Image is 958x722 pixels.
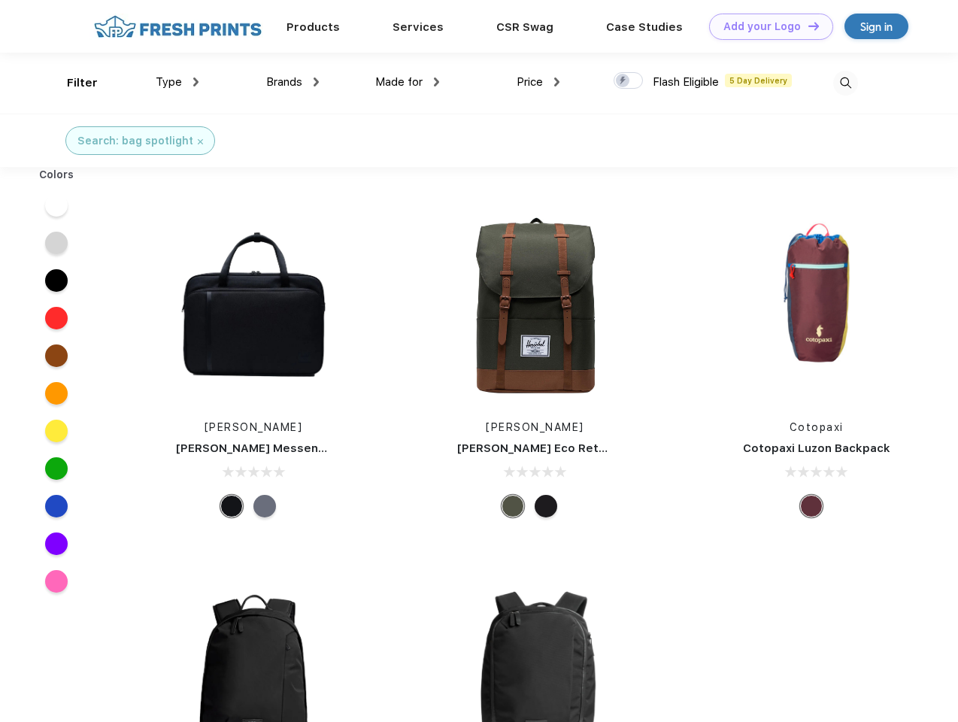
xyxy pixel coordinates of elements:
img: dropdown.png [554,77,559,86]
div: Colors [28,167,86,183]
div: Surprise [800,495,823,517]
span: Brands [266,75,302,89]
a: Cotopaxi Luzon Backpack [743,441,890,455]
a: [PERSON_NAME] [205,421,303,433]
span: 5 Day Delivery [725,74,792,87]
img: filter_cancel.svg [198,139,203,144]
div: Black [220,495,243,517]
img: func=resize&h=266 [435,205,635,405]
div: Black [535,495,557,517]
a: [PERSON_NAME] [486,421,584,433]
img: dropdown.png [434,77,439,86]
img: dropdown.png [314,77,319,86]
img: dropdown.png [193,77,199,86]
div: Raven Crosshatch [253,495,276,517]
div: Search: bag spotlight [77,133,193,149]
span: Price [517,75,543,89]
div: Add your Logo [723,20,801,33]
img: func=resize&h=266 [717,205,917,405]
img: func=resize&h=266 [153,205,353,405]
span: Type [156,75,182,89]
a: Sign in [844,14,908,39]
img: fo%20logo%202.webp [89,14,266,40]
a: [PERSON_NAME] Messenger [176,441,338,455]
div: Filter [67,74,98,92]
span: Flash Eligible [653,75,719,89]
a: Cotopaxi [790,421,844,433]
div: Forest [502,495,524,517]
img: desktop_search.svg [833,71,858,96]
a: [PERSON_NAME] Eco Retreat 15" Computer Backpack [457,441,765,455]
span: Made for [375,75,423,89]
div: Sign in [860,18,893,35]
a: Products [286,20,340,34]
img: DT [808,22,819,30]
